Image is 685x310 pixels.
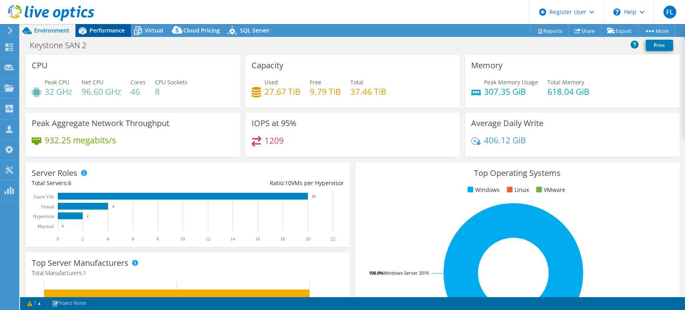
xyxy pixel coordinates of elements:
[81,87,121,96] h4: 96.60 GHz
[252,61,283,70] h3: Capacity
[46,298,92,308] a: Project Notes
[155,78,187,86] span: CPU Sockets
[280,236,285,242] text: 18
[183,27,220,34] span: Cloud Pricing
[26,41,99,50] h1: Keystone SAN 2
[32,119,169,128] h3: Peak Aggregate Network Throughput
[240,27,270,34] span: SQL Server
[230,236,235,242] text: 14
[310,87,341,96] h4: 9.79 TiB
[285,179,291,187] span: 10
[180,236,185,242] text: 10
[87,214,89,218] text: 2
[130,87,146,96] h4: 46
[33,214,55,219] text: Hypervisor
[68,179,71,187] span: 6
[112,204,114,208] text: 4
[145,27,163,34] span: Virtual
[534,186,565,194] li: VMware
[465,186,500,194] li: Windows
[32,61,48,70] h3: CPU
[369,270,384,276] tspan: 100.0%
[484,78,538,86] span: Peak Memory Usage
[361,169,673,177] h3: Top Operating Systems
[471,61,502,70] h3: Memory
[37,224,54,229] text: Physical
[264,136,284,145] h4: 1209
[312,194,316,198] text: 20
[547,78,584,86] span: Total Memory
[81,78,104,86] span: Net CPU
[188,179,344,188] div: Ratio: VMs per Hypervisor
[32,169,77,177] h3: Server Roles
[22,298,47,308] a: 1
[310,78,321,86] span: Free
[330,236,335,242] text: 22
[484,136,526,145] h4: 406.12 GiB
[646,40,673,51] a: Print
[601,24,638,37] a: Export
[350,87,386,96] h4: 37.46 TiB
[205,236,210,242] text: 12
[384,270,429,276] tspan: Windows Server 2019
[638,24,675,37] a: More
[132,236,134,242] text: 6
[471,119,543,128] h3: Average Daily Write
[350,78,364,86] span: Total
[155,87,187,96] h4: 8
[32,269,344,277] h4: Total Manufacturers:
[157,236,159,242] text: 8
[130,78,146,86] span: Cores
[568,24,601,37] a: Share
[41,204,55,210] text: Virtual
[32,259,128,267] h3: Top Server Manufacturers
[663,6,676,18] span: FL
[107,236,109,242] text: 4
[81,236,84,242] text: 2
[530,24,569,37] a: Reports
[613,8,620,16] svg: \n
[547,87,589,96] h4: 618.04 GiB
[57,236,59,242] text: 0
[45,78,69,86] span: Peak CPU
[264,78,278,86] span: Used
[45,87,72,96] h4: 32 GHz
[264,87,301,96] h4: 27.67 TiB
[484,87,538,96] h4: 307.35 GiB
[305,236,310,242] text: 20
[32,179,188,188] div: Total Servers:
[34,194,54,200] text: Guest VM
[45,136,116,145] h4: 932.25 megabits/s
[89,27,125,34] span: Performance
[505,186,529,194] li: Linux
[34,27,69,34] span: Environment
[252,119,297,128] h3: IOPS at 95%
[255,236,260,242] text: 16
[83,269,86,277] span: 1
[62,224,64,228] text: 0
